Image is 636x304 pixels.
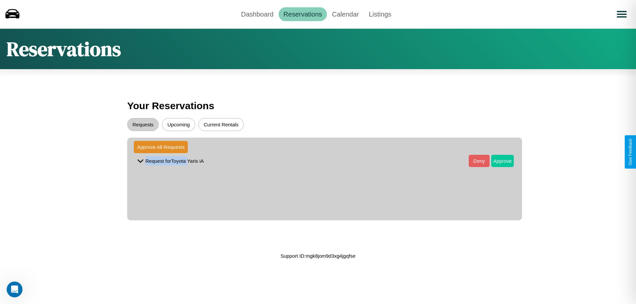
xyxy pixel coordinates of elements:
button: Open menu [612,5,631,23]
p: Request for Toyota Yaris iA [145,156,204,165]
a: Dashboard [236,7,279,21]
h1: Reservations [7,35,121,63]
iframe: Intercom live chat [7,282,23,297]
button: Upcoming [162,118,195,131]
button: Current Rentals [198,118,244,131]
a: Reservations [279,7,327,21]
a: Listings [364,7,396,21]
button: Approve [491,155,514,167]
button: Approve All Requests [134,141,188,153]
p: Support ID: mgk8jom9d3xg4jgqfse [281,251,355,260]
div: Give Feedback [628,139,633,165]
a: Calendar [327,7,364,21]
button: Requests [127,118,159,131]
h3: Your Reservations [127,97,509,115]
button: Deny [469,155,490,167]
